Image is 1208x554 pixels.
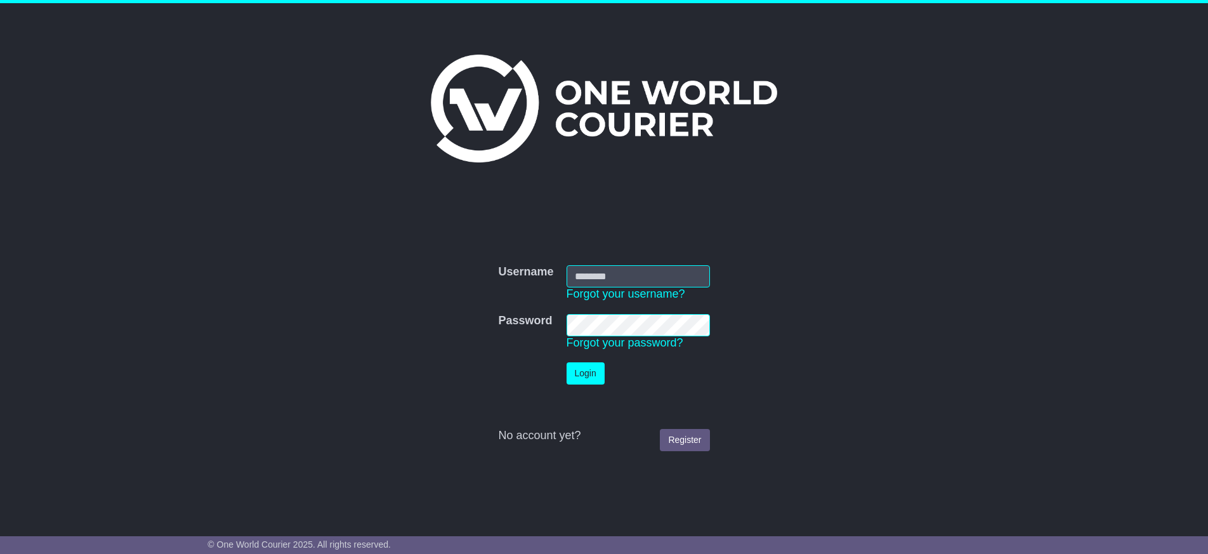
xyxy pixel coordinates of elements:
a: Forgot your username? [567,287,685,300]
label: Password [498,314,552,328]
label: Username [498,265,553,279]
div: No account yet? [498,429,709,443]
button: Login [567,362,605,385]
img: One World [431,55,777,162]
a: Forgot your password? [567,336,683,349]
span: © One World Courier 2025. All rights reserved. [207,539,391,550]
a: Register [660,429,709,451]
